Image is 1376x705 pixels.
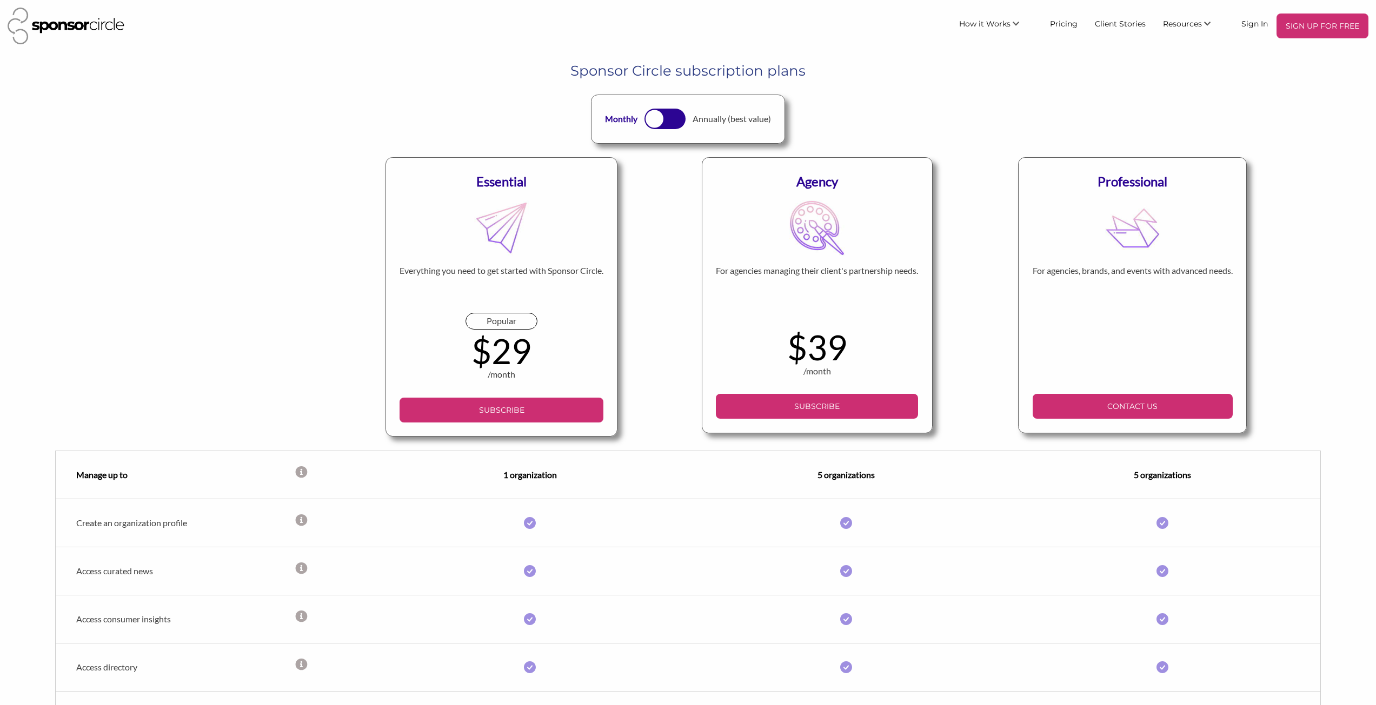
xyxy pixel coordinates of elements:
[474,200,529,256] img: MDB8YWNjdF8xRVMyQnVKcDI4S0FlS2M5fGZsX2xpdmVfZ2hUeW9zQmppQkJrVklNa3k3WGg1bXBx00WCYLTg8d
[56,518,293,528] div: Create an organization profile
[693,112,771,125] div: Annually (best value)
[959,19,1011,29] span: How it Works
[1033,172,1233,191] div: Professional
[716,394,918,419] a: SUBSCRIBE
[840,517,852,529] img: i
[720,398,914,414] p: SUBSCRIBE
[688,468,1005,481] div: 5 organizations
[840,565,852,577] img: i
[400,265,603,313] div: Everything you need to get started with Sponsor Circle.
[1156,517,1168,529] img: i
[605,112,637,125] div: Monthly
[789,200,845,256] img: MDB8YWNjdF8xRVMyQnVKcDI4S0FlS2M5fGZsX2xpdmVfa1QzbGg0YzRNa2NWT1BDV21CQUZza1Zs0031E1MQed
[803,366,831,376] span: /month
[8,8,124,44] img: Sponsor Circle Logo
[716,265,918,313] div: For agencies managing their client's partnership needs.
[1004,468,1320,481] div: 5 organizations
[1154,14,1233,38] li: Resources
[264,61,1113,80] h1: Sponsor Circle subscription plans
[840,613,852,625] img: i
[1037,398,1228,414] p: CONTACT US
[950,14,1041,38] li: How it Works
[56,614,293,624] div: Access consumer insights
[716,172,918,191] div: Agency
[1086,14,1154,33] a: Client Stories
[716,330,918,365] div: $39
[400,334,603,368] div: $29
[1156,565,1168,577] img: i
[400,398,603,422] a: SUBSCRIBE
[56,468,293,481] div: Manage up to
[1033,394,1233,419] a: CONTACT US
[524,517,536,529] img: i
[372,468,688,481] div: 1 organization
[840,661,852,673] img: i
[56,662,293,672] div: Access directory
[1233,14,1277,33] a: Sign In
[400,172,603,191] div: Essential
[524,565,536,577] img: i
[1156,613,1168,625] img: i
[488,369,515,379] span: /month
[524,613,536,625] img: i
[1105,200,1160,256] img: MDB8YWNjdF8xRVMyQnVKcDI4S0FlS2M5fGZsX2xpdmVfemZLY1VLQ1l3QUkzM2FycUE0M0ZwaXNX00M5cMylX0
[404,402,599,418] p: SUBSCRIBE
[1163,19,1202,29] span: Resources
[1041,14,1086,33] a: Pricing
[524,661,536,673] img: i
[1281,18,1364,34] p: SIGN UP FOR FREE
[56,566,293,576] div: Access curated news
[466,313,537,330] div: Popular
[1156,661,1168,673] img: i
[1033,265,1233,313] div: For agencies, brands, and events with advanced needs.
